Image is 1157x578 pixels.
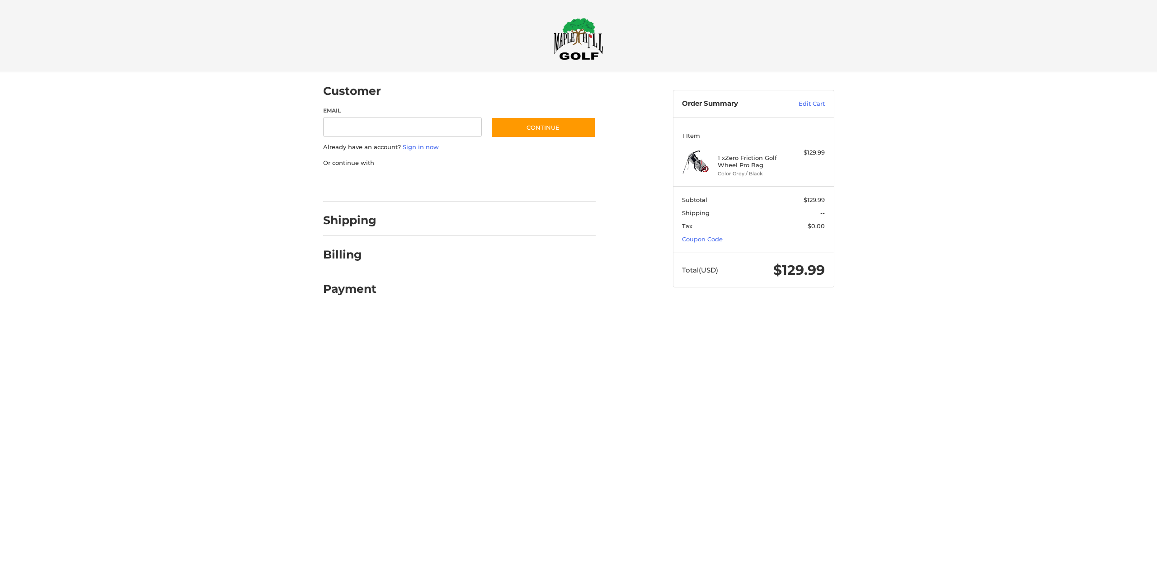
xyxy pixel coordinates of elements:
span: $0.00 [808,222,825,230]
a: Edit Cart [779,99,825,108]
li: Color Grey / Black [718,170,787,178]
h2: Customer [323,84,381,98]
iframe: PayPal-paypal [320,176,388,193]
button: Continue [491,117,596,138]
p: Or continue with [323,159,596,168]
a: Sign in now [403,143,439,150]
h3: Order Summary [682,99,779,108]
h2: Billing [323,248,376,262]
span: Total (USD) [682,266,718,274]
iframe: PayPal-paylater [397,176,465,193]
a: Coupon Code [682,235,723,243]
h3: 1 Item [682,132,825,139]
div: $129.99 [789,148,825,157]
h4: 1 x Zero Friction Golf Wheel Pro Bag [718,154,787,169]
img: Maple Hill Golf [554,18,603,60]
h2: Payment [323,282,376,296]
label: Email [323,107,482,115]
p: Already have an account? [323,143,596,152]
h2: Shipping [323,213,376,227]
span: Tax [682,222,692,230]
span: $129.99 [773,262,825,278]
span: Subtotal [682,196,707,203]
span: $129.99 [804,196,825,203]
span: -- [820,209,825,216]
span: Shipping [682,209,710,216]
iframe: PayPal-venmo [473,176,541,193]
